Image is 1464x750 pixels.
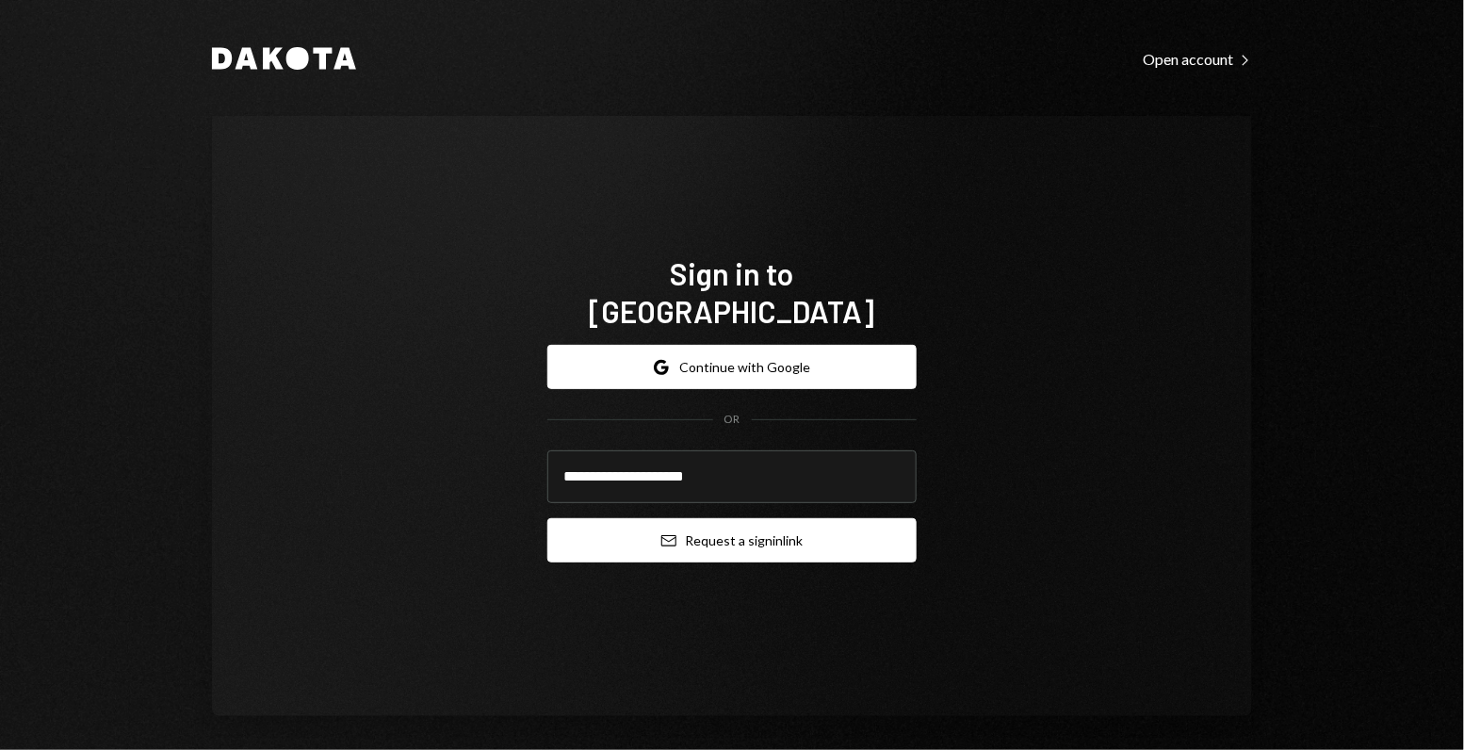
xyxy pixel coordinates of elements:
[1143,50,1252,69] div: Open account
[547,518,917,562] button: Request a signinlink
[547,345,917,389] button: Continue with Google
[724,412,740,428] div: OR
[1143,48,1252,69] a: Open account
[547,254,917,330] h1: Sign in to [GEOGRAPHIC_DATA]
